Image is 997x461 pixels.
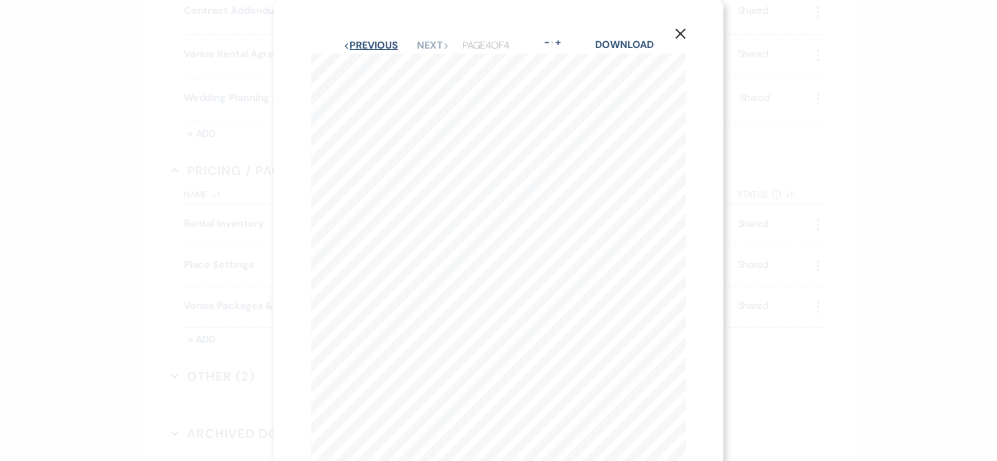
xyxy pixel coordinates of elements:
[553,37,563,47] button: +
[541,37,551,47] button: -
[462,37,509,54] p: Page 4 of 4
[595,38,653,51] a: Download
[417,40,449,50] button: Next
[343,40,398,50] button: Previous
